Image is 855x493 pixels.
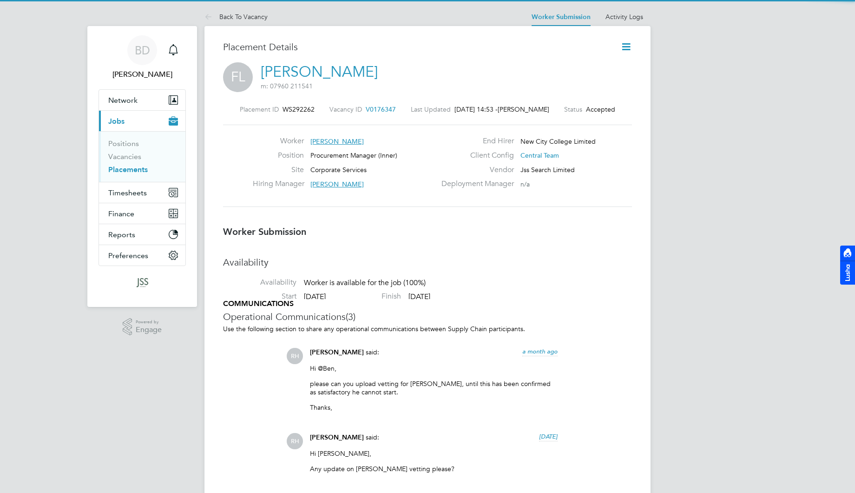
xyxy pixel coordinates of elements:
span: said: [366,348,379,356]
span: [PERSON_NAME] [310,433,364,441]
span: Engage [136,326,162,334]
h3: Availability [223,256,632,268]
span: Reports [108,230,135,239]
button: Finance [99,203,185,224]
span: [PERSON_NAME] [310,180,364,188]
b: Worker Submission [223,226,306,237]
a: Powered byEngage [123,318,162,336]
span: New City College Limited [520,137,596,146]
span: Accepted [586,105,615,113]
span: [PERSON_NAME] [310,137,364,146]
p: Hi [PERSON_NAME], [310,449,558,458]
a: Back To Vacancy [204,13,268,21]
span: a month ago [522,347,558,355]
span: Timesheets [108,188,147,197]
span: Jss Search Limited [520,166,575,174]
label: Client Config [436,151,514,160]
label: Worker [253,136,304,146]
span: Preferences [108,251,148,260]
span: V0176347 [366,105,396,113]
label: Vendor [436,165,514,175]
a: Positions [108,139,139,148]
a: [PERSON_NAME] [261,63,378,81]
span: Central Team [520,151,559,160]
h3: Placement Details [223,41,606,53]
span: (3) [346,311,355,323]
a: BD[PERSON_NAME] [99,35,186,80]
label: Placement ID [240,105,279,113]
button: Preferences [99,245,185,266]
a: Vacancies [108,152,141,161]
label: Site [253,165,304,175]
label: End Hirer [436,136,514,146]
span: Powered by [136,318,162,326]
span: [DATE] [539,433,558,440]
h5: COMMUNICATIONS [223,299,632,309]
span: BD [135,44,150,56]
nav: Main navigation [87,26,197,307]
span: Procurement Manager (Inner) [310,151,397,160]
p: please can you upload vetting for [PERSON_NAME], until this has been confirmed as satisfactory he... [310,380,558,396]
img: jss-search-logo-retina.png [134,275,151,290]
span: n/a [520,180,530,188]
label: Status [564,105,582,113]
span: [DATE] [408,292,430,301]
span: Jobs [108,117,125,126]
label: Start [223,292,296,301]
a: Activity Logs [605,13,643,21]
span: WS292262 [283,105,315,113]
p: Any update on [PERSON_NAME] vetting please? [310,465,558,473]
h3: Operational Communications [223,311,632,323]
button: Jobs [99,111,185,131]
label: Position [253,151,304,160]
div: Jobs [99,131,185,182]
button: Reports [99,224,185,245]
span: RH [287,433,303,449]
span: Ben Densham [99,69,186,80]
a: Go to home page [99,275,186,290]
label: Last Updated [411,105,451,113]
span: [DATE] [304,292,326,301]
span: m: 07960 211541 [261,82,313,90]
label: Hiring Manager [253,179,304,189]
span: said: [366,433,379,441]
span: Network [108,96,138,105]
a: Worker Submission [532,13,591,21]
button: Timesheets [99,182,185,203]
p: Use the following section to share any operational communications between Supply Chain participants. [223,325,632,333]
label: Deployment Manager [436,179,514,189]
span: Worker is available for the job (100%) [304,279,426,288]
label: Availability [223,278,296,287]
span: Finance [108,209,134,218]
button: Network [99,90,185,110]
span: Corporate Services [310,166,367,174]
span: [PERSON_NAME] [498,105,549,113]
label: Finish [328,292,401,301]
p: Hi @Ben, [310,364,558,373]
span: [PERSON_NAME] [310,348,364,356]
span: FL [223,62,253,92]
span: RH [287,348,303,364]
label: Vacancy ID [329,105,362,113]
p: Thanks, [310,403,558,412]
span: [DATE] 14:53 - [454,105,498,113]
a: Placements [108,165,148,174]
